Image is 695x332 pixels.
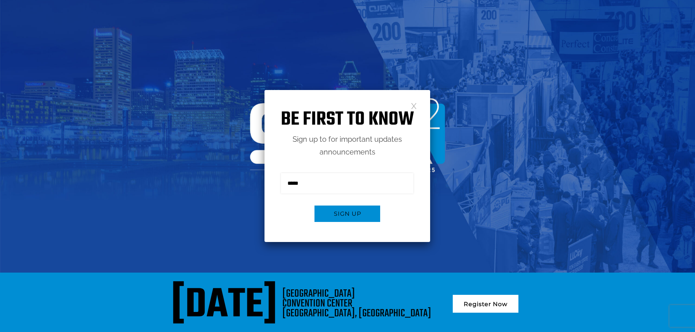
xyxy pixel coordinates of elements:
a: Register Now [453,295,518,313]
div: [DATE] [171,289,277,323]
p: Sign up to for important updates announcements [265,133,430,159]
h1: Be first to know [265,108,430,131]
div: [GEOGRAPHIC_DATA] CONVENTION CENTER [GEOGRAPHIC_DATA], [GEOGRAPHIC_DATA] [282,289,431,319]
a: Close [411,102,417,109]
button: Sign up [314,206,380,222]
